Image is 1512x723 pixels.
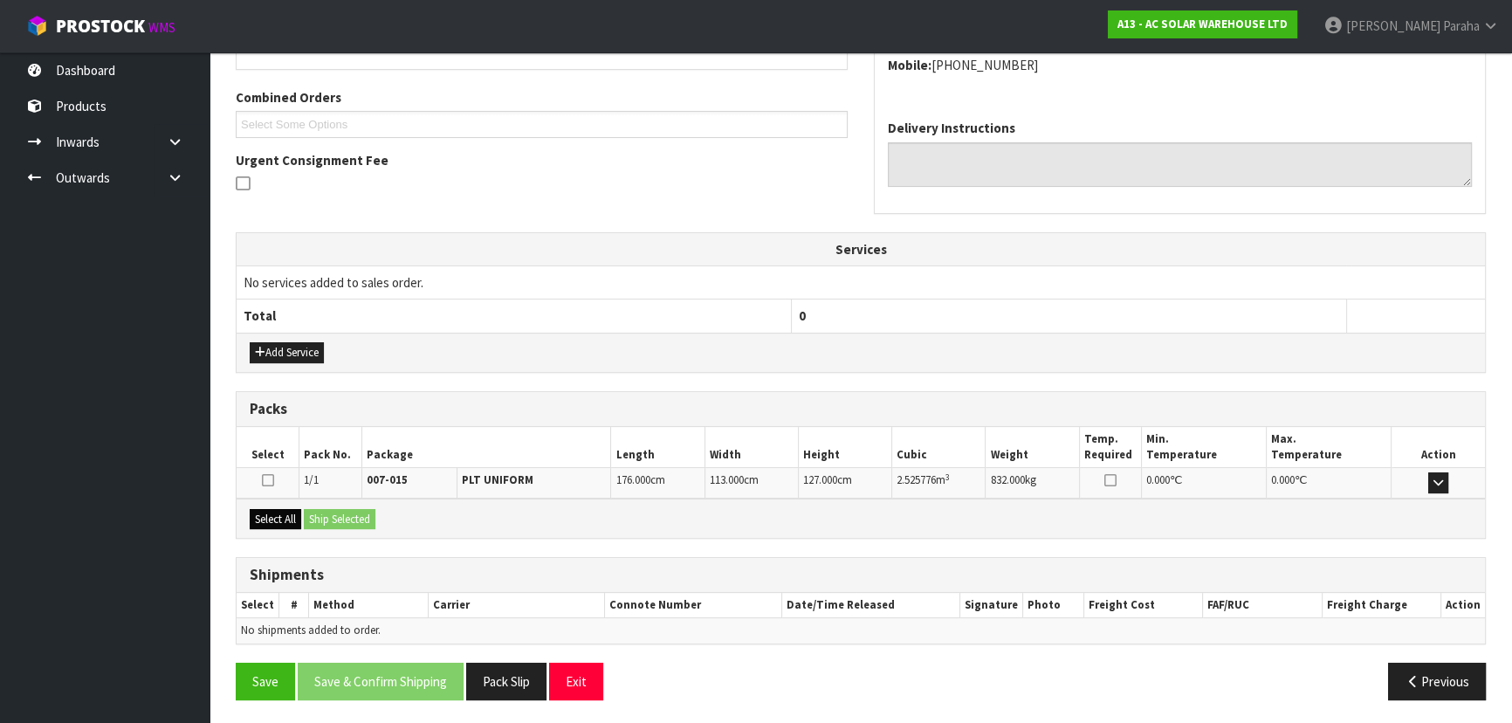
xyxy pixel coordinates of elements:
[892,427,986,468] th: Cubic
[361,427,611,468] th: Package
[1267,427,1392,468] th: Max. Temperature
[611,427,704,468] th: Length
[237,618,1485,644] td: No shipments added to order.
[56,15,145,38] span: ProStock
[1022,593,1083,618] th: Photo
[26,15,48,37] img: cube-alt.png
[986,468,1079,499] td: kg
[236,88,341,107] label: Combined Orders
[704,427,798,468] th: Width
[1388,663,1486,700] button: Previous
[704,468,798,499] td: cm
[986,427,1079,468] th: Weight
[1203,593,1323,618] th: FAF/RUC
[298,663,464,700] button: Save & Confirm Shipping
[1142,468,1267,499] td: ℃
[1267,468,1392,499] td: ℃
[279,593,309,618] th: #
[945,472,950,483] sup: 3
[237,265,1485,299] td: No services added to sales order.
[615,472,649,487] span: 176.000
[237,593,279,618] th: Select
[462,472,533,487] strong: PLT UNIFORM
[148,19,175,36] small: WMS
[237,427,299,468] th: Select
[236,151,388,169] label: Urgent Consignment Fee
[549,663,603,700] button: Exit
[428,593,604,618] th: Carrier
[1440,593,1485,618] th: Action
[1108,10,1297,38] a: A13 - AC SOLAR WAREHOUSE LTD
[236,663,295,700] button: Save
[250,401,1472,417] h3: Packs
[1346,17,1440,34] span: [PERSON_NAME]
[799,307,806,324] span: 0
[782,593,960,618] th: Date/Time Released
[1079,427,1142,468] th: Temp. Required
[250,342,324,363] button: Add Service
[605,593,782,618] th: Connote Number
[304,509,375,530] button: Ship Selected
[803,472,837,487] span: 127.000
[250,509,301,530] button: Select All
[1146,472,1170,487] span: 0.000
[798,468,891,499] td: cm
[1271,472,1295,487] span: 0.000
[309,593,428,618] th: Method
[1443,17,1480,34] span: Paraha
[1083,593,1202,618] th: Freight Cost
[237,300,792,333] th: Total
[367,472,408,487] strong: 007-015
[710,472,744,487] span: 113.000
[611,468,704,499] td: cm
[466,663,546,700] button: Pack Slip
[888,37,1472,74] address: 0800777496 [PHONE_NUMBER]
[1392,427,1485,468] th: Action
[798,427,891,468] th: Height
[892,468,986,499] td: m
[250,567,1472,583] h3: Shipments
[959,593,1022,618] th: Signature
[1142,427,1267,468] th: Min. Temperature
[304,472,319,487] span: 1/1
[888,57,931,73] strong: mobile
[990,472,1024,487] span: 832.000
[1117,17,1288,31] strong: A13 - AC SOLAR WAREHOUSE LTD
[888,119,1015,137] label: Delivery Instructions
[1322,593,1440,618] th: Freight Charge
[897,472,936,487] span: 2.525776
[237,233,1485,266] th: Services
[299,427,362,468] th: Pack No.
